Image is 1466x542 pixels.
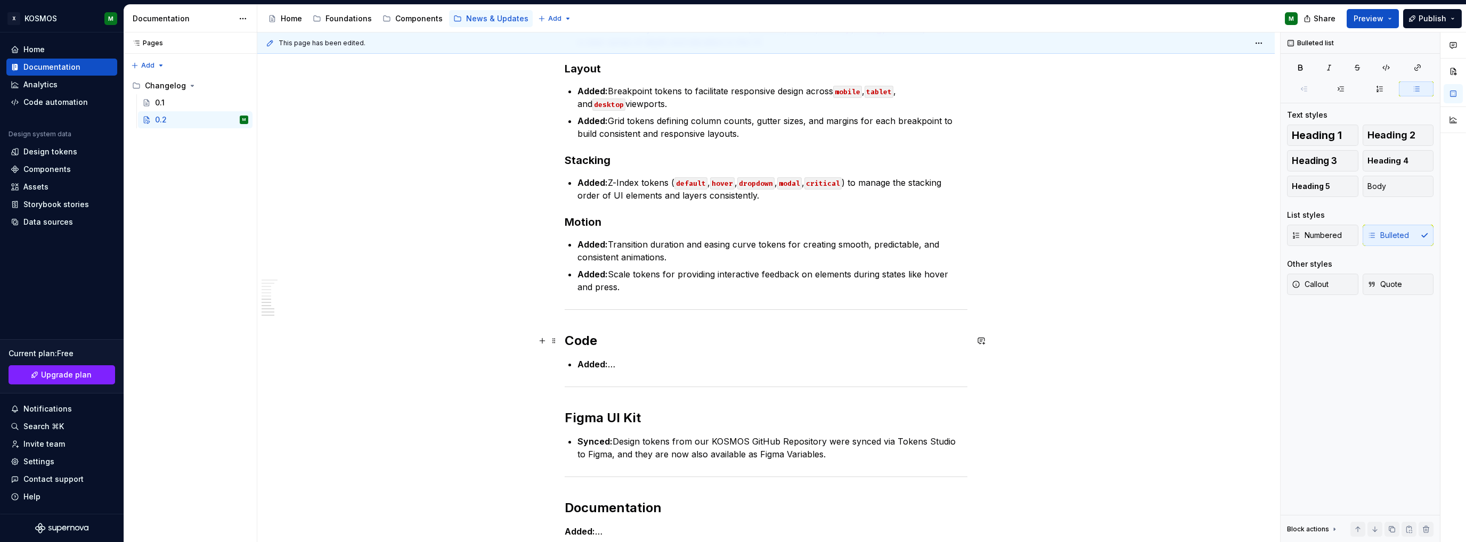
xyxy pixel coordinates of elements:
span: This page has been edited. [279,39,365,47]
button: Numbered [1287,225,1358,246]
div: Storybook stories [23,199,89,210]
div: Design system data [9,130,71,138]
strong: Added: [577,239,608,250]
span: Heading 4 [1367,155,1408,166]
span: Share [1314,13,1335,24]
a: Components [378,10,447,27]
div: Contact support [23,474,84,484]
div: List styles [1287,210,1325,220]
span: Heading 5 [1292,181,1330,192]
code: tablet [865,86,893,98]
a: Home [264,10,306,27]
a: Documentation [6,59,117,76]
div: Block actions [1287,525,1329,533]
span: Numbered [1292,230,1342,241]
strong: Added: [577,359,608,369]
a: Storybook stories [6,196,117,213]
a: Settings [6,453,117,470]
div: Help [23,491,40,502]
div: KOSMOS [25,13,57,24]
div: Analytics [23,79,58,90]
a: Foundations [308,10,376,27]
span: Body [1367,181,1386,192]
p: Design tokens from our KOSMOS GitHub Repository were synced via Tokens Studio to Figma, and they ... [577,435,967,461]
span: Callout [1292,279,1329,290]
code: critical [804,177,842,190]
button: Heading 1 [1287,125,1358,146]
button: Body [1363,176,1434,197]
div: Assets [23,182,48,192]
div: Components [23,164,71,175]
strong: Added: [577,269,608,280]
strong: Added: [565,526,595,537]
p: Scale tokens for providing interactive feedback on elements during states like hover and press. [577,268,967,293]
span: Heading 1 [1292,130,1342,141]
code: modal [777,177,802,190]
button: Contact support [6,471,117,488]
button: Search ⌘K [6,418,117,435]
button: Heading 4 [1363,150,1434,171]
button: Heading 3 [1287,150,1358,171]
button: Publish [1403,9,1462,28]
button: Notifications [6,400,117,417]
span: Heading 3 [1292,155,1337,166]
button: Heading 2 [1363,125,1434,146]
strong: Added: [577,177,608,188]
a: Data sources [6,213,117,231]
div: Pages [128,39,163,47]
span: Add [548,14,561,23]
code: default [674,177,707,190]
button: Add [535,11,575,26]
p: … [577,358,967,371]
p: Grid tokens defining column counts, gutter sizes, and margins for each breakpoint to build consis... [577,114,967,140]
a: Design tokens [6,143,117,160]
div: 0.2 [155,114,167,125]
h2: Figma UI Kit [565,409,967,426]
div: Changelog [145,80,186,91]
span: Publish [1419,13,1446,24]
svg: Supernova Logo [35,523,88,533]
div: Changelog [128,77,253,94]
code: desktop [592,98,625,111]
p: Z-Index tokens ( , , , , ) to manage the stacking order of UI elements and layers consistently. [577,176,967,202]
span: Quote [1367,279,1402,290]
div: Text styles [1287,110,1327,120]
strong: Added: [577,86,608,96]
code: hover [710,177,735,190]
div: Foundations [325,13,372,24]
div: 0.1 [155,97,165,108]
strong: Added: [577,116,608,126]
div: Documentation [133,13,233,24]
h2: Documentation [565,499,967,516]
div: Page tree [264,8,533,29]
a: Code automation [6,94,117,111]
div: Data sources [23,217,73,227]
a: Assets [6,178,117,195]
a: Invite team [6,436,117,453]
div: Block actions [1287,522,1339,537]
div: X [7,12,20,25]
p: Transition duration and easing curve tokens for creating smooth, predictable, and consistent anim... [577,238,967,264]
span: Upgrade plan [41,369,92,380]
button: XKOSMOSM [2,7,121,30]
div: Notifications [23,404,72,414]
h2: Code [565,332,967,349]
span: Add [141,61,154,70]
a: Analytics [6,76,117,93]
a: 0.2M [138,111,253,128]
code: dropdown [737,177,775,190]
button: Help [6,488,117,505]
button: Share [1298,9,1342,28]
p: … [565,525,967,538]
div: News & Updates [466,13,528,24]
p: Breakpoint tokens to facilitate responsive design across , , and viewports. [577,85,967,110]
div: M [1289,14,1294,23]
button: Upgrade plan [9,365,115,384]
div: M [242,114,246,125]
h3: Layout [565,61,967,76]
div: Search ⌘K [23,421,64,432]
div: Code automation [23,97,88,108]
div: Page tree [128,77,253,128]
a: 0.1 [138,94,253,111]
